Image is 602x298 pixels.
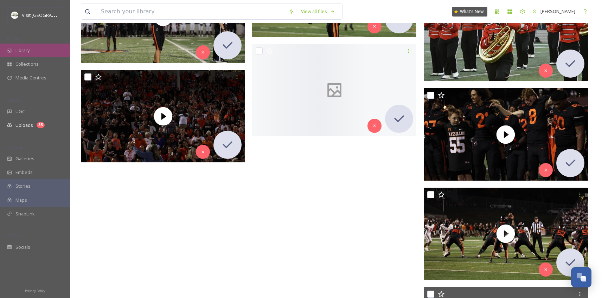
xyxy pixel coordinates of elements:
span: SnapLink [15,210,35,217]
a: [PERSON_NAME] [529,5,579,18]
img: thumbnail [424,188,588,280]
a: Privacy Policy [25,286,45,294]
span: [PERSON_NAME] [540,8,575,14]
span: Maps [15,197,27,203]
img: thumbnail [81,70,245,162]
span: MEDIA [7,36,19,41]
span: Uploads [15,122,33,129]
span: Media Centres [15,74,46,81]
span: Stories [15,183,31,189]
img: download.jpeg [11,12,18,19]
img: thumbnail [424,88,588,181]
span: SOCIALS [7,233,21,238]
div: 35 [37,122,45,128]
span: Visit [GEOGRAPHIC_DATA] [22,12,76,18]
span: Galleries [15,155,34,162]
span: WIDGETS [7,144,23,150]
span: Library [15,47,30,54]
span: COLLECT [7,97,22,103]
a: What's New [452,7,487,17]
span: Privacy Policy [25,289,45,293]
span: Collections [15,61,39,67]
span: UGC [15,108,25,115]
span: Embeds [15,169,33,176]
input: Search your library [97,4,285,19]
a: View all files [297,5,339,18]
span: Socials [15,244,30,251]
button: Open Chat [571,267,591,287]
